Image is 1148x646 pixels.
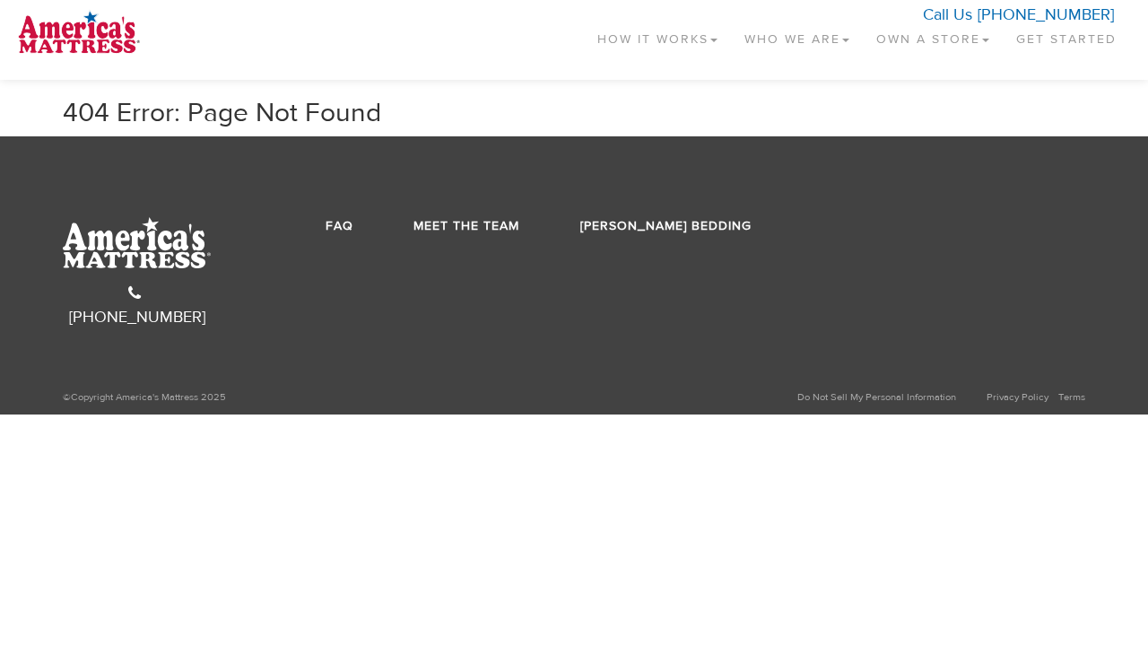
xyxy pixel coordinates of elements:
[326,218,353,234] a: FAQ
[978,4,1114,25] a: [PHONE_NUMBER]
[987,390,1048,404] a: Privacy Policy
[63,390,226,404] span: ©Copyright America's Mattress 2025
[69,284,205,327] a: [PHONE_NUMBER]
[1003,9,1130,62] a: Get Started
[863,9,1003,62] a: Own a Store
[731,9,863,62] a: Who We Are
[580,218,752,234] a: [PERSON_NAME] Bedding
[63,98,1085,127] h2: 404 Error: Page Not Found
[413,218,519,234] a: Meet the Team
[18,9,140,54] img: logo
[778,382,977,412] a: Do Not Sell My Personal Information
[1058,390,1085,404] a: Terms
[63,217,211,268] img: AmMat-Logo-White.svg
[584,9,731,62] a: How It Works
[923,4,972,25] span: Call Us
